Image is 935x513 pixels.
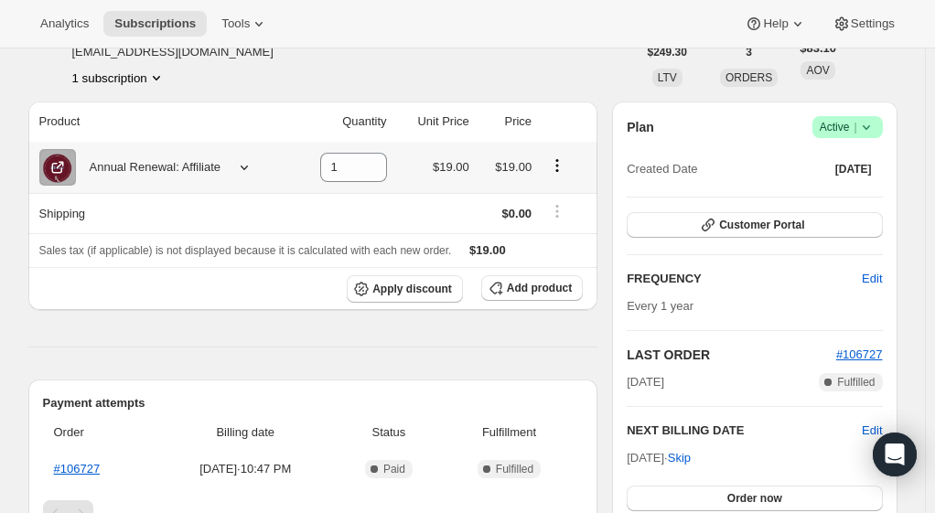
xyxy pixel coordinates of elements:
span: Paid [383,462,405,476]
button: Add product [481,275,583,301]
span: $19.00 [495,160,532,174]
span: Tools [221,16,250,31]
h2: Payment attempts [43,394,584,412]
button: Tools [210,11,279,37]
th: Quantity [289,102,392,142]
span: Apply discount [372,282,452,296]
h2: NEXT BILLING DATE [627,422,862,440]
div: Open Intercom Messenger [873,433,917,476]
h2: LAST ORDER [627,346,836,364]
span: Sales tax (if applicable) is not displayed because it is calculated with each new order. [39,244,452,257]
button: $249.30 [637,39,698,65]
span: Add product [507,281,572,295]
span: Fulfillment [446,423,572,442]
button: Edit [862,422,882,440]
span: AOV [806,64,829,77]
th: Unit Price [392,102,475,142]
span: Subscriptions [114,16,196,31]
th: Shipping [28,193,290,233]
span: Analytics [40,16,89,31]
span: Fulfilled [837,375,875,390]
span: Edit [862,270,882,288]
span: Help [763,16,788,31]
button: [DATE] [824,156,883,182]
button: Apply discount [347,275,463,303]
a: #106727 [836,347,883,361]
span: 3 [746,45,752,59]
span: [DATE] · [627,451,691,465]
button: Product actions [543,155,572,176]
span: Billing date [160,423,332,442]
span: $249.30 [648,45,687,59]
button: 3 [735,39,763,65]
button: Skip [657,444,702,473]
button: Subscriptions [103,11,207,37]
span: $19.00 [433,160,469,174]
th: Price [475,102,537,142]
span: Every 1 year [627,299,693,313]
th: Product [28,102,290,142]
span: | [854,120,856,134]
button: Help [734,11,817,37]
h2: Plan [627,118,654,136]
a: #106727 [54,462,101,476]
button: Shipping actions [543,201,572,221]
span: Status [342,423,435,442]
span: ORDERS [725,71,772,84]
span: Fulfilled [496,462,533,476]
img: product img [40,149,75,186]
h2: FREQUENCY [627,270,862,288]
button: Analytics [29,11,100,37]
button: Customer Portal [627,212,882,238]
span: Settings [851,16,895,31]
span: $19.00 [469,243,506,257]
button: Edit [851,264,893,294]
span: [DATE] [627,373,664,391]
button: Product actions [72,69,166,87]
button: Order now [627,486,882,511]
span: Customer Portal [719,218,804,232]
span: Skip [668,449,691,467]
span: $0.00 [502,207,532,220]
button: #106727 [836,346,883,364]
span: LTV [658,71,677,84]
span: Created Date [627,160,697,178]
span: $83.10 [800,39,836,58]
div: Annual Renewal: Affiliate [76,158,221,176]
span: Order now [727,491,782,506]
button: Settings [822,11,906,37]
span: [EMAIL_ADDRESS][DOMAIN_NAME] [72,43,406,61]
span: Active [820,118,876,136]
th: Order [43,412,155,453]
span: [DATE] · 10:47 PM [160,460,332,478]
span: [DATE] [835,162,872,176]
